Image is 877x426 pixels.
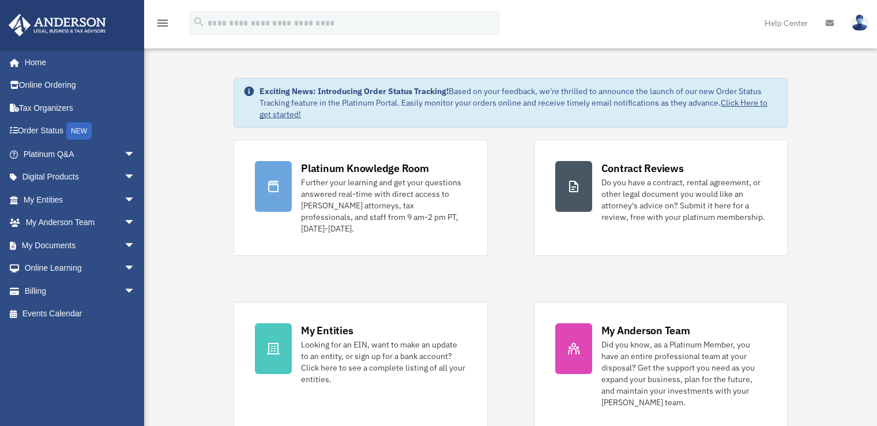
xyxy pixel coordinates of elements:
[601,177,766,223] div: Do you have a contract, rental agreement, or other legal document you would like an attorney's ad...
[8,257,153,280] a: Online Learningarrow_drop_down
[8,302,153,326] a: Events Calendar
[8,211,153,234] a: My Anderson Teamarrow_drop_down
[124,211,147,235] span: arrow_drop_down
[8,74,153,97] a: Online Ordering
[301,323,353,338] div: My Entities
[8,96,153,119] a: Tax Organizers
[124,279,147,303] span: arrow_drop_down
[8,119,153,143] a: Order StatusNEW
[66,122,92,140] div: NEW
[124,166,147,189] span: arrow_drop_down
[259,98,767,119] a: Click Here to get started!
[301,161,429,175] div: Platinum Knowledge Room
[8,51,147,74] a: Home
[8,166,153,189] a: Digital Productsarrow_drop_down
[851,14,868,31] img: User Pic
[193,16,205,28] i: search
[124,234,147,257] span: arrow_drop_down
[601,339,766,408] div: Did you know, as a Platinum Member, you have an entire professional team at your disposal? Get th...
[601,161,684,175] div: Contract Reviews
[8,279,153,302] a: Billingarrow_drop_down
[234,140,487,256] a: Platinum Knowledge Room Further your learning and get your questions answered real-time with dire...
[8,188,153,211] a: My Entitiesarrow_drop_down
[5,14,110,36] img: Anderson Advisors Platinum Portal
[156,16,170,30] i: menu
[259,85,778,120] div: Based on your feedback, we're thrilled to announce the launch of our new Order Status Tracking fe...
[301,177,466,234] div: Further your learning and get your questions answered real-time with direct access to [PERSON_NAM...
[601,323,690,338] div: My Anderson Team
[124,143,147,166] span: arrow_drop_down
[124,257,147,281] span: arrow_drop_down
[124,188,147,212] span: arrow_drop_down
[8,143,153,166] a: Platinum Q&Aarrow_drop_down
[156,20,170,30] a: menu
[534,140,788,256] a: Contract Reviews Do you have a contract, rental agreement, or other legal document you would like...
[301,339,466,385] div: Looking for an EIN, want to make an update to an entity, or sign up for a bank account? Click her...
[259,86,449,96] strong: Exciting News: Introducing Order Status Tracking!
[8,234,153,257] a: My Documentsarrow_drop_down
